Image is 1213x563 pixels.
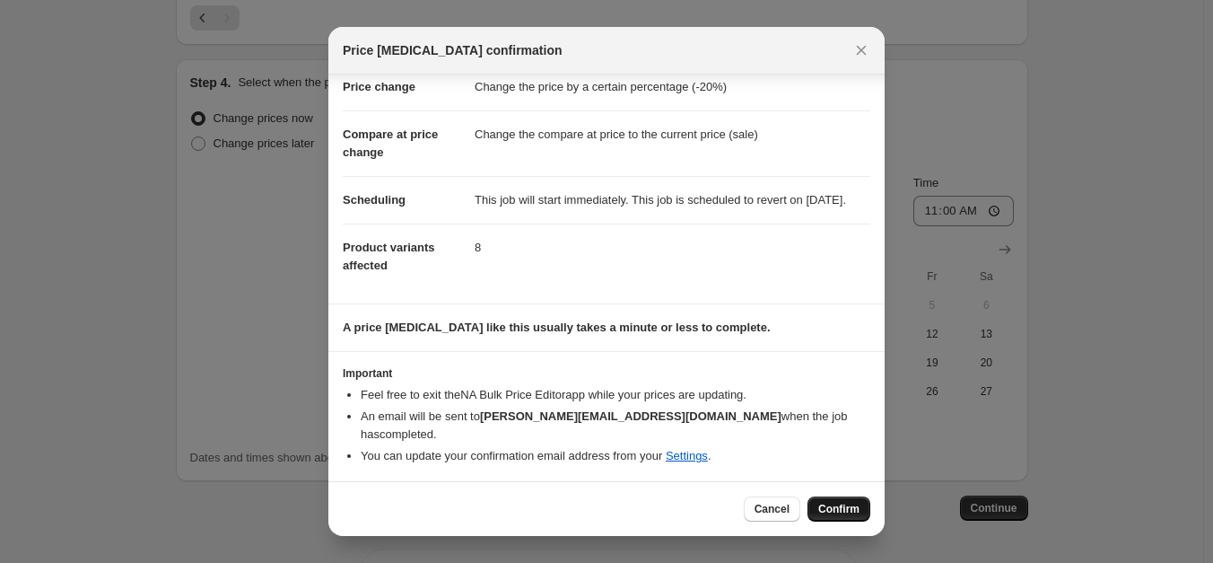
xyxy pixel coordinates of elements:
[849,38,874,63] button: Close
[343,366,870,381] h3: Important
[475,110,870,158] dd: Change the compare at price to the current price (sale)
[807,497,870,522] button: Confirm
[475,224,870,271] dd: 8
[480,409,781,423] b: [PERSON_NAME][EMAIL_ADDRESS][DOMAIN_NAME]
[343,128,438,159] span: Compare at price change
[361,386,870,404] li: Feel free to exit the NA Bulk Price Editor app while your prices are updating.
[343,193,406,207] span: Scheduling
[361,447,870,465] li: You can update your confirmation email address from your .
[475,176,870,224] dd: This job will start immediately. This job is scheduled to revert on [DATE].
[818,502,860,516] span: Confirm
[744,497,800,522] button: Cancel
[343,41,563,59] span: Price [MEDICAL_DATA] confirmation
[755,502,790,516] span: Cancel
[343,321,771,334] b: A price [MEDICAL_DATA] like this usually takes a minute or less to complete.
[475,64,870,110] dd: Change the price by a certain percentage (-20%)
[666,449,708,462] a: Settings
[343,241,435,272] span: Product variants affected
[343,80,415,93] span: Price change
[361,408,870,444] li: An email will be sent to when the job has completed .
